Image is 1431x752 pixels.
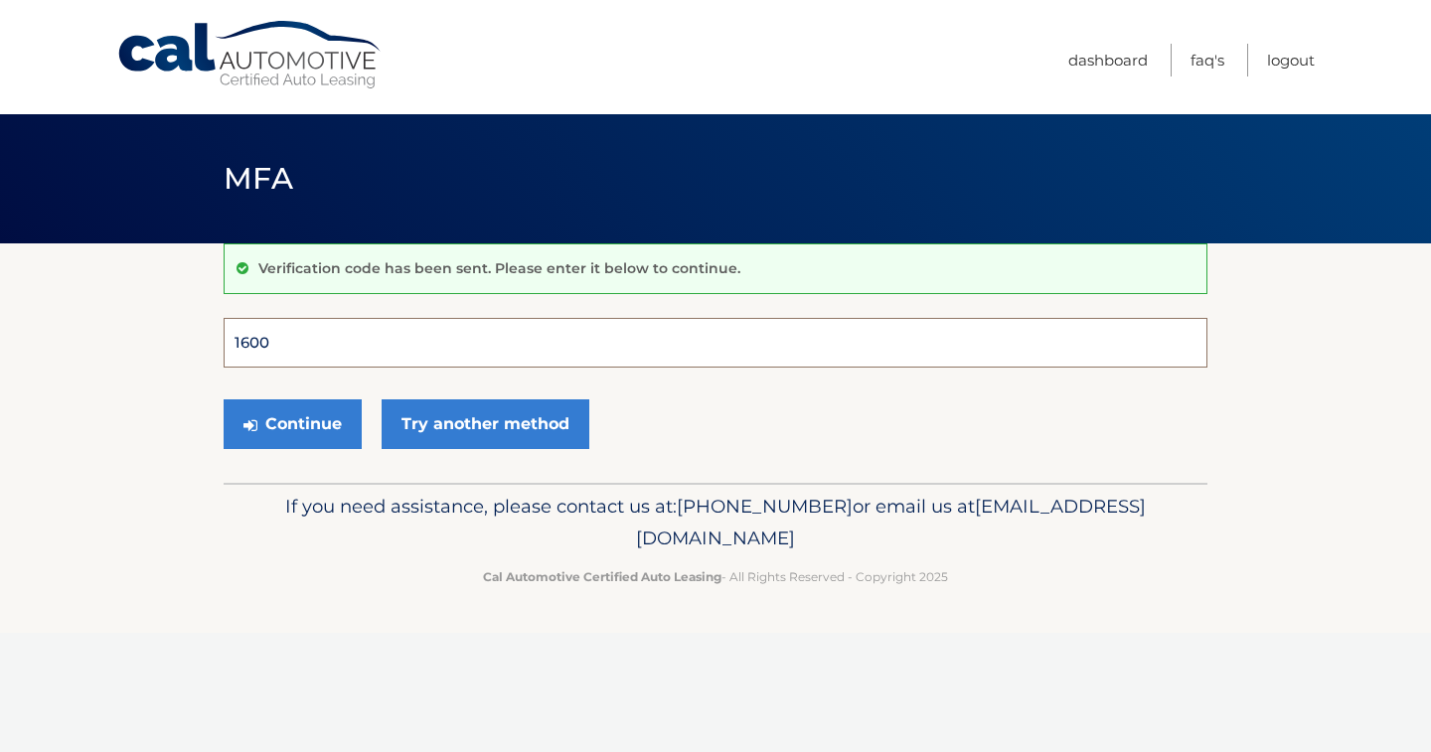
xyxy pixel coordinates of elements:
[258,259,740,277] p: Verification code has been sent. Please enter it below to continue.
[483,569,721,584] strong: Cal Automotive Certified Auto Leasing
[1191,44,1224,76] a: FAQ's
[224,160,293,197] span: MFA
[677,495,853,518] span: [PHONE_NUMBER]
[116,20,385,90] a: Cal Automotive
[1267,44,1315,76] a: Logout
[224,399,362,449] button: Continue
[1068,44,1148,76] a: Dashboard
[224,318,1207,368] input: Verification Code
[237,491,1194,554] p: If you need assistance, please contact us at: or email us at
[382,399,589,449] a: Try another method
[636,495,1146,549] span: [EMAIL_ADDRESS][DOMAIN_NAME]
[237,566,1194,587] p: - All Rights Reserved - Copyright 2025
